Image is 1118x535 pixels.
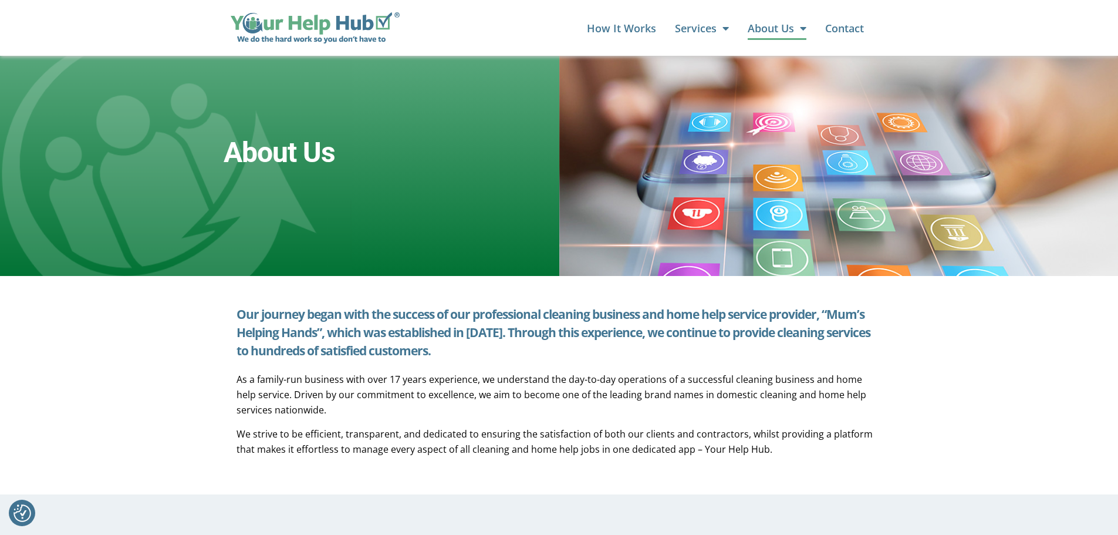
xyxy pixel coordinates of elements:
img: Revisit consent button [13,504,31,522]
nav: Menu [411,16,863,40]
a: How It Works [587,16,656,40]
button: Consent Preferences [13,504,31,522]
p: We strive to be efficient, transparent, and dedicated to ensuring the satisfaction of both our cl... [237,426,882,457]
a: About Us [748,16,806,40]
a: Services [675,16,729,40]
h2: About Us [224,136,335,170]
a: Contact [825,16,864,40]
h5: Our journey began with the success of our professional cleaning business and home help service pr... [237,305,882,360]
img: Your Help Hub Wide Logo [231,12,400,44]
p: As a family-run business with over 17 years experience, we understand the day-to-day operations o... [237,372,882,418]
